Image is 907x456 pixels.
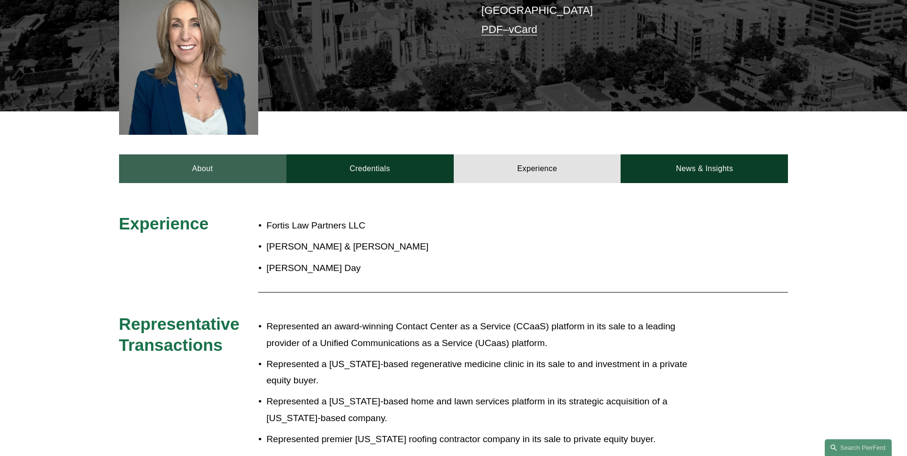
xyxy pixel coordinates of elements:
[266,318,704,351] p: Represented an award-winning Contact Center as a Service (CCaaS) platform in its sale to a leadin...
[286,154,454,183] a: Credentials
[266,239,704,255] p: [PERSON_NAME] & [PERSON_NAME]
[119,154,286,183] a: About
[266,431,704,448] p: Represented premier [US_STATE] roofing contractor company in its sale to private equity buyer.
[621,154,788,183] a: News & Insights
[266,393,704,426] p: Represented a [US_STATE]-based home and lawn services platform in its strategic acquisition of a ...
[509,23,537,35] a: vCard
[454,154,621,183] a: Experience
[266,217,704,234] p: Fortis Law Partners LLC
[266,260,704,277] p: [PERSON_NAME] Day
[481,23,503,35] a: PDF
[266,356,704,389] p: Represented a [US_STATE]-based regenerative medicine clinic in its sale to and investment in a pr...
[119,315,244,354] span: Representative Transactions
[825,439,892,456] a: Search this site
[119,214,209,233] span: Experience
